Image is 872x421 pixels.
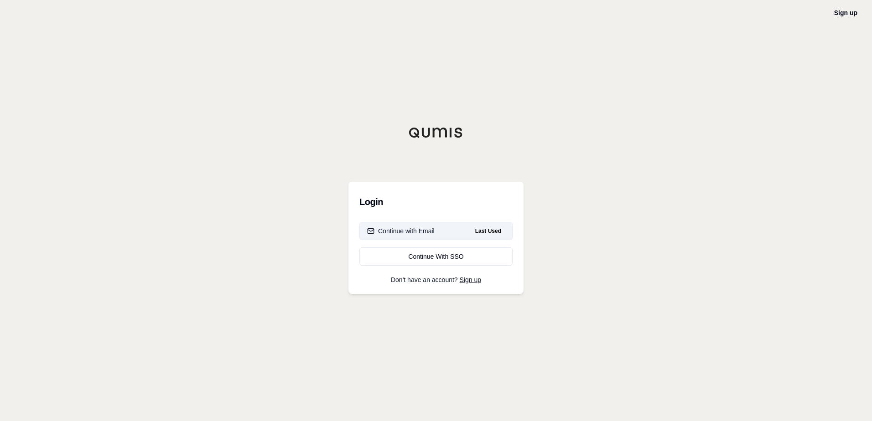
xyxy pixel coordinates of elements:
[367,252,505,261] div: Continue With SSO
[409,127,463,138] img: Qumis
[359,193,513,211] h3: Login
[834,9,857,16] a: Sign up
[359,247,513,266] a: Continue With SSO
[359,222,513,240] button: Continue with EmailLast Used
[472,226,505,236] span: Last Used
[460,276,481,283] a: Sign up
[367,226,435,236] div: Continue with Email
[359,277,513,283] p: Don't have an account?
